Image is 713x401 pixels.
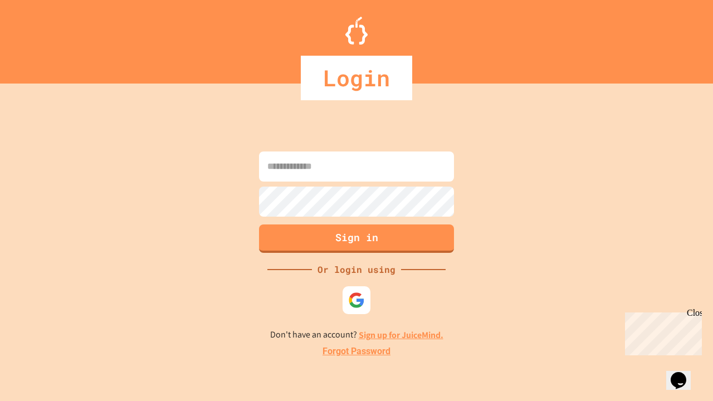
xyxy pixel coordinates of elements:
iframe: chat widget [666,356,702,390]
img: google-icon.svg [348,292,365,309]
a: Forgot Password [323,345,390,358]
div: Chat with us now!Close [4,4,77,71]
a: Sign up for JuiceMind. [359,329,443,341]
img: Logo.svg [345,17,368,45]
iframe: chat widget [621,308,702,355]
button: Sign in [259,224,454,253]
div: Or login using [312,263,401,276]
p: Don't have an account? [270,328,443,342]
div: Login [301,56,412,100]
